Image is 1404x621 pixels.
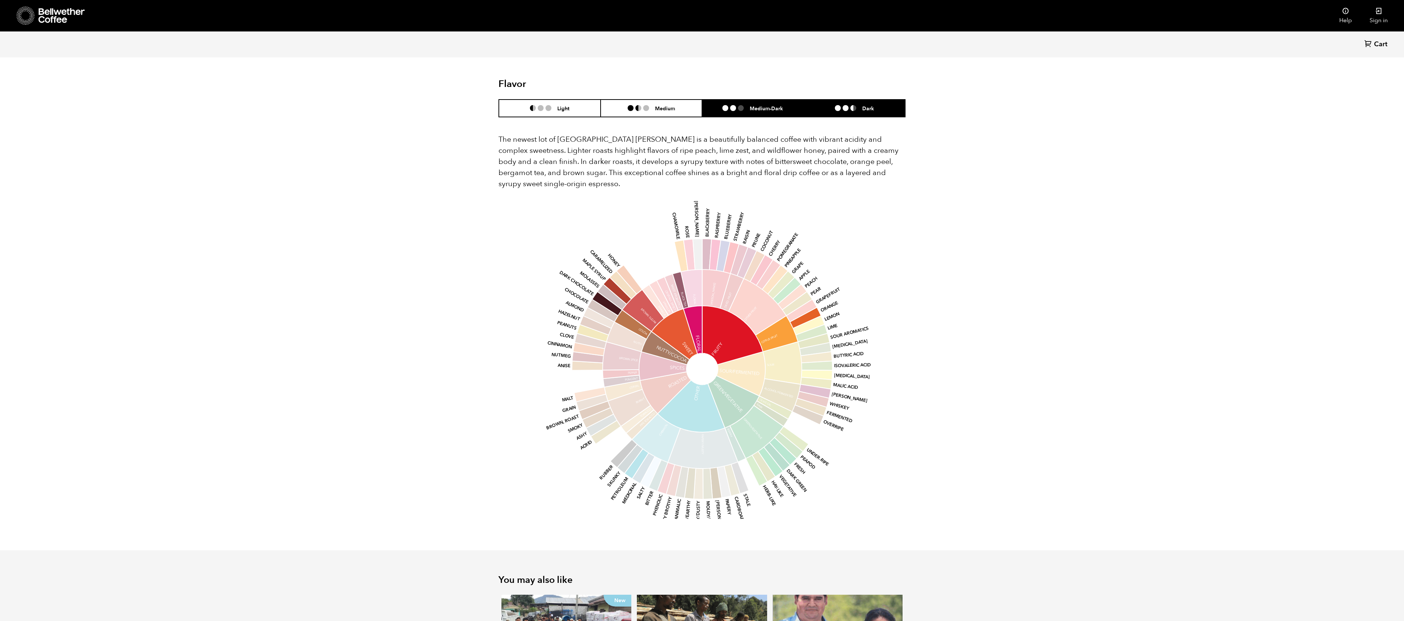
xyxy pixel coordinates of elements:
a: Cart [1364,40,1389,50]
h6: Light [557,105,570,111]
span: Cart [1374,40,1387,49]
h6: Dark [862,105,874,111]
h2: Flavor [498,78,634,90]
h2: You may also like [498,574,906,585]
h6: Medium-Dark [750,105,783,111]
p: The newest lot of [GEOGRAPHIC_DATA] [PERSON_NAME] is a beautifully balanced coffee with vibrant a... [498,134,906,189]
h6: Medium [655,105,675,111]
p: New [604,595,631,607]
